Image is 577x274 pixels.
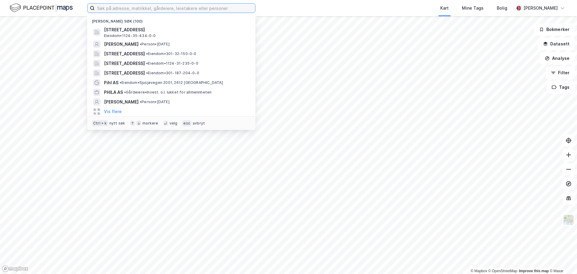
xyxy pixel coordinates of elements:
[488,269,517,273] a: OpenStreetMap
[547,245,577,274] iframe: Chat Widget
[104,108,122,115] button: Vis flere
[538,38,575,50] button: Datasett
[193,121,205,126] div: avbryt
[109,121,125,126] div: nytt søk
[146,51,197,56] span: Eiendom • 301-32-150-0-0
[547,81,575,93] button: Tags
[440,5,449,12] div: Kart
[497,5,507,12] div: Bolig
[519,269,549,273] a: Improve this map
[142,121,158,126] div: markere
[146,71,199,75] span: Eiendom • 301-187-204-0-0
[92,120,108,126] div: Ctrl + k
[182,120,191,126] div: esc
[120,80,223,85] span: Eiendom • Sjusjøvegen 2001, 2612 [GEOGRAPHIC_DATA]
[471,269,487,273] a: Mapbox
[104,89,123,96] span: PHILA AS
[104,69,145,77] span: [STREET_ADDRESS]
[104,50,145,57] span: [STREET_ADDRESS]
[104,98,139,106] span: [PERSON_NAME]
[104,41,139,48] span: [PERSON_NAME]
[2,265,28,272] a: Mapbox homepage
[524,5,558,12] div: [PERSON_NAME]
[563,214,574,226] img: Z
[140,42,169,47] span: Person • [DATE]
[10,3,73,13] img: logo.f888ab2527a4732fd821a326f86c7f29.svg
[104,33,156,38] span: Eiendom • 1124-35-434-0-0
[104,26,248,33] span: [STREET_ADDRESS]
[146,51,148,56] span: •
[104,60,145,67] span: [STREET_ADDRESS]
[546,67,575,79] button: Filter
[140,42,142,46] span: •
[124,90,212,95] span: Gårdeiere • Invest. o.l. lukket for allmennheten
[169,121,178,126] div: velg
[534,23,575,35] button: Bokmerker
[140,100,169,104] span: Person • [DATE]
[146,71,148,75] span: •
[120,80,121,85] span: •
[95,4,255,13] input: Søk på adresse, matrikkel, gårdeiere, leietakere eller personer
[104,79,118,86] span: Pihl AS
[146,61,198,66] span: Eiendom • 1124-31-235-0-0
[124,90,126,94] span: •
[540,52,575,64] button: Analyse
[87,14,255,25] div: [PERSON_NAME] søk (100)
[462,5,484,12] div: Mine Tags
[140,100,142,104] span: •
[146,61,148,66] span: •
